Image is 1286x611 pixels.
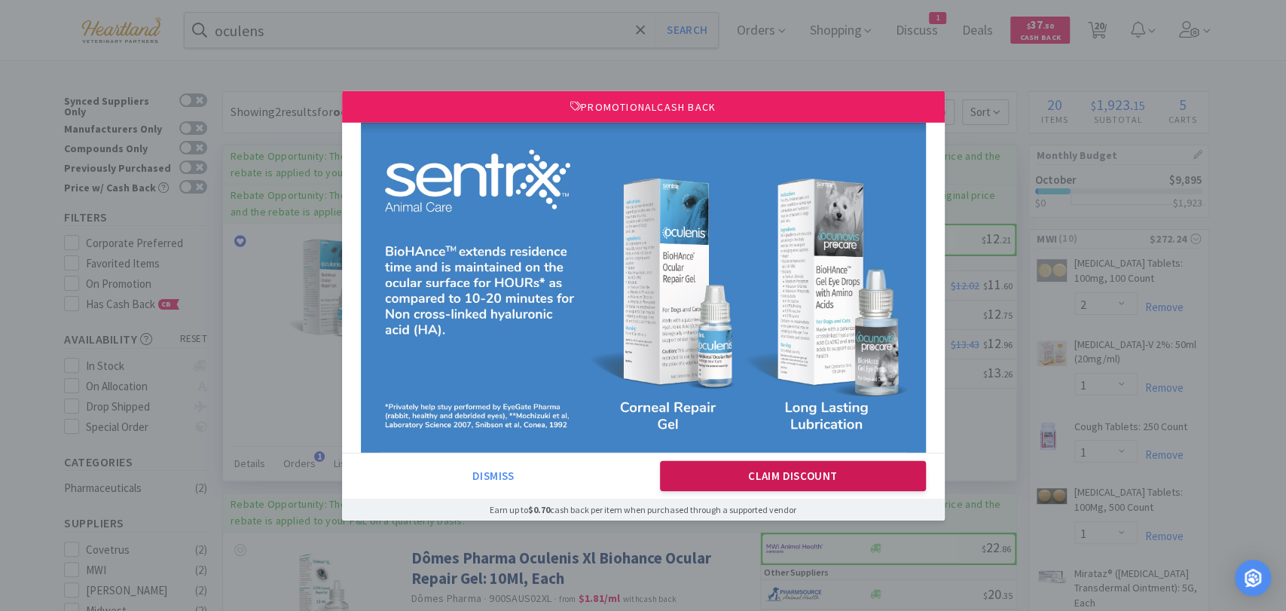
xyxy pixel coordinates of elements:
[361,461,627,491] button: Dismiss
[528,504,550,515] span: $0.70
[361,123,926,453] img: creative_image
[342,499,945,521] div: Earn up to cash back per item when purchased through a supported vendor
[1235,560,1271,596] div: Open Intercom Messenger
[342,90,945,122] div: Promotional Cash Back
[660,461,926,491] button: Claim Discount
